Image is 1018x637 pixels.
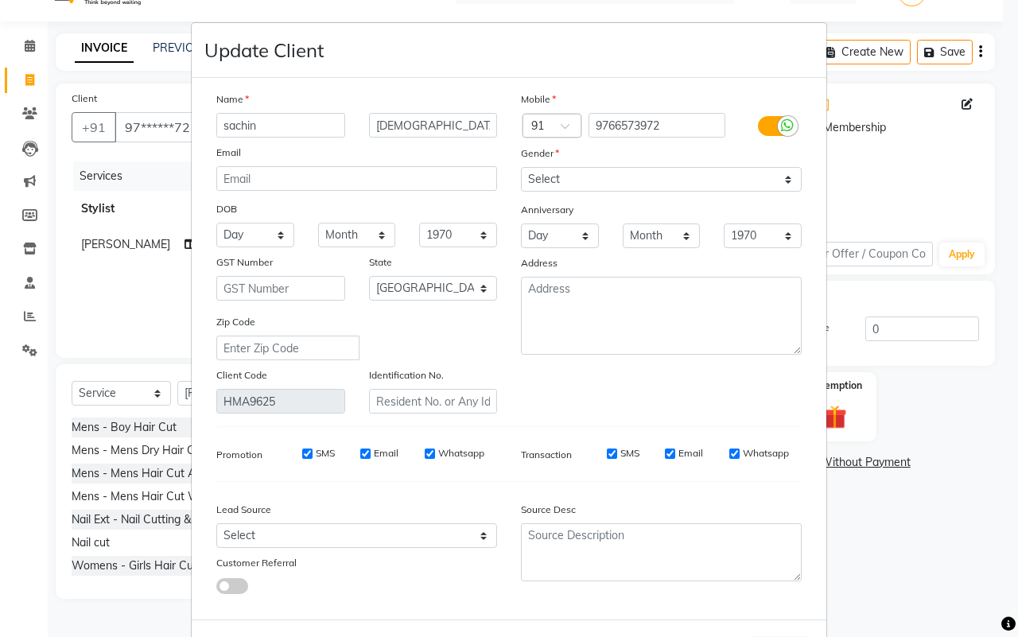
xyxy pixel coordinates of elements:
[216,92,249,107] label: Name
[678,446,703,460] label: Email
[204,36,324,64] h4: Update Client
[216,389,345,414] input: Client Code
[216,336,359,360] input: Enter Zip Code
[369,113,498,138] input: Last Name
[521,256,558,270] label: Address
[216,276,345,301] input: GST Number
[216,503,271,517] label: Lead Source
[369,368,444,383] label: Identification No.
[521,146,559,161] label: Gender
[216,146,241,160] label: Email
[521,503,576,517] label: Source Desc
[216,255,273,270] label: GST Number
[216,448,262,462] label: Promotion
[589,113,726,138] input: Mobile
[216,166,497,191] input: Email
[521,448,572,462] label: Transaction
[743,446,789,460] label: Whatsapp
[316,446,335,460] label: SMS
[438,446,484,460] label: Whatsapp
[216,368,267,383] label: Client Code
[216,202,237,216] label: DOB
[216,113,345,138] input: First Name
[521,203,573,217] label: Anniversary
[216,556,297,570] label: Customer Referral
[216,315,255,329] label: Zip Code
[521,92,556,107] label: Mobile
[369,389,498,414] input: Resident No. or Any Id
[369,255,392,270] label: State
[374,446,398,460] label: Email
[620,446,639,460] label: SMS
